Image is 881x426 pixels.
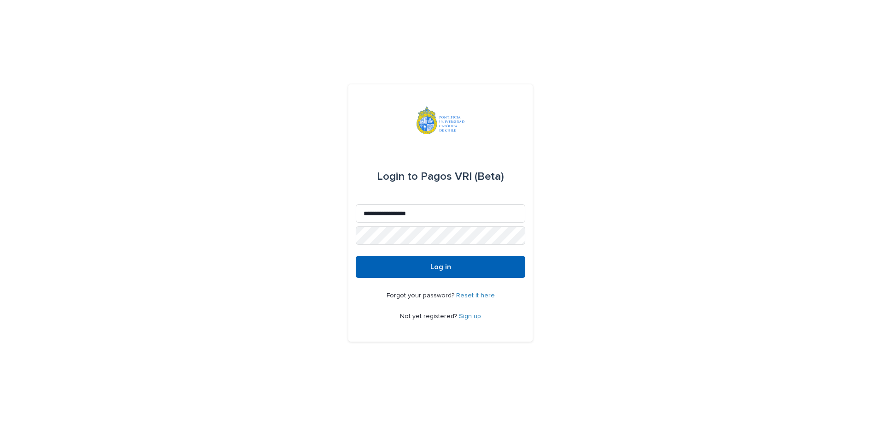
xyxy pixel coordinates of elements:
[430,263,451,271] span: Log in
[387,292,456,299] span: Forgot your password?
[377,171,418,182] span: Login to
[377,164,504,189] div: Pagos VRI (Beta)
[417,106,464,134] img: iqsleoUpQLaG7yz5l0jK
[356,256,525,278] button: Log in
[400,313,459,319] span: Not yet registered?
[459,313,481,319] a: Sign up
[456,292,495,299] a: Reset it here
